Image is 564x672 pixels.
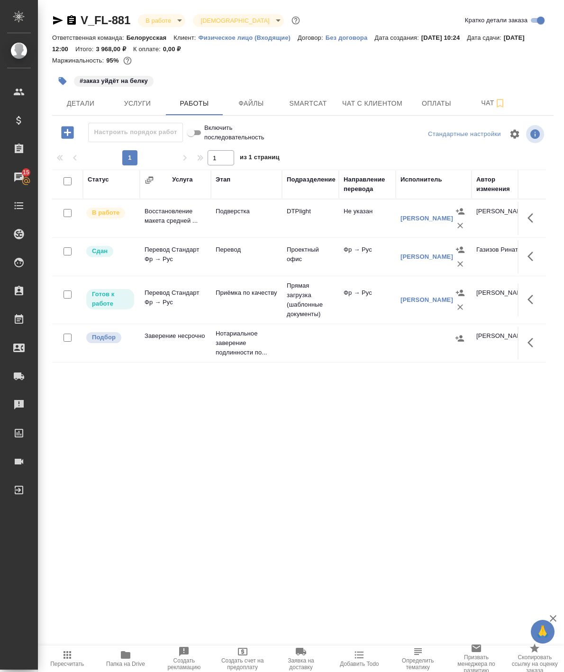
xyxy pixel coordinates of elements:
[140,202,211,235] td: Восстановление макета средней ...
[219,657,266,671] span: Создать счет на предоплату
[282,202,339,235] td: DTPlight
[52,57,106,64] p: Маржинальность:
[503,123,526,145] span: Настроить таблицу
[75,45,96,53] p: Итого:
[85,207,135,219] div: Исполнитель выполняет работу
[155,645,213,672] button: Создать рекламацию
[161,657,208,671] span: Создать рекламацию
[526,125,546,143] span: Посмотреть информацию
[374,34,421,41] p: Дата создания:
[447,645,505,672] button: Призвать менеджера по развитию
[494,98,506,109] svg: Подписаться
[326,33,375,41] a: Без договора
[204,123,264,142] span: Включить последовательность
[193,14,283,27] div: В работе
[140,240,211,273] td: Перевод Стандарт Фр → Рус
[421,34,467,41] p: [DATE] 10:24
[216,288,277,298] p: Приёмка по качеству
[145,175,154,185] button: Сгруппировать
[88,175,109,184] div: Статус
[506,645,564,672] button: Скопировать ссылку на оценку заказа
[80,76,148,86] p: #заказ уйдёт на белку
[92,246,108,256] p: Сдан
[216,175,230,184] div: Этап
[400,215,453,222] a: [PERSON_NAME]
[52,71,73,91] button: Добавить тэг
[453,218,467,233] button: Удалить
[453,243,467,257] button: Назначить
[140,283,211,317] td: Перевод Стандарт Фр → Рус
[106,661,145,667] span: Папка на Drive
[426,127,503,142] div: split button
[198,17,272,25] button: [DEMOGRAPHIC_DATA]
[339,202,396,235] td: Не указан
[85,288,135,310] div: Исполнитель может приступить к работе
[240,152,280,165] span: из 1 страниц
[73,76,155,84] span: заказ уйдёт на белку
[140,327,211,360] td: Заверение несрочно
[472,202,528,235] td: [PERSON_NAME]
[50,661,84,667] span: Пересчитать
[213,645,272,672] button: Создать счет на предоплату
[127,34,174,41] p: Белорусская
[522,288,545,311] button: Здесь прячутся важные кнопки
[389,645,447,672] button: Определить тематику
[38,645,96,672] button: Пересчитать
[522,207,545,229] button: Здесь прячутся важные кнопки
[52,15,64,26] button: Скопировать ссылку для ЯМессенджера
[472,240,528,273] td: Газизов Ринат
[173,34,198,41] p: Клиент:
[522,331,545,354] button: Здесь прячутся важные кнопки
[472,283,528,317] td: [PERSON_NAME]
[414,98,459,109] span: Оплаты
[467,34,503,41] p: Дата сдачи:
[298,34,326,41] p: Договор:
[66,15,77,26] button: Скопировать ссылку
[285,98,331,109] span: Smartcat
[330,645,389,672] button: Добавить Todo
[326,34,375,41] p: Без договора
[85,245,135,258] div: Менеджер проверил работу исполнителя, передает ее на следующий этап
[2,165,36,189] a: 15
[96,645,155,672] button: Папка на Drive
[92,290,128,309] p: Готов к работе
[216,329,277,357] p: Нотариальное заверение подлинности по...
[92,333,116,342] p: Подбор
[282,240,339,273] td: Проектный офис
[172,98,217,109] span: Работы
[138,14,185,27] div: В работе
[400,175,442,184] div: Исполнитель
[277,657,324,671] span: Заявка на доставку
[55,123,81,142] button: Добавить работу
[453,204,467,218] button: Назначить
[272,645,330,672] button: Заявка на доставку
[143,17,174,25] button: В работе
[471,97,516,109] span: Чат
[394,657,441,671] span: Определить тематику
[81,14,130,27] a: V_FL-881
[106,57,121,64] p: 95%
[287,175,336,184] div: Подразделение
[535,622,551,642] span: 🙏
[228,98,274,109] span: Файлы
[453,331,467,345] button: Назначить
[133,45,163,53] p: К оплате:
[476,175,524,194] div: Автор изменения
[96,45,133,53] p: 3 968,00 ₽
[344,175,391,194] div: Направление перевода
[453,257,467,271] button: Удалить
[163,45,188,53] p: 0,00 ₽
[58,98,103,109] span: Детали
[531,620,555,644] button: 🙏
[522,245,545,268] button: Здесь прячутся важные кнопки
[400,296,453,303] a: [PERSON_NAME]
[115,98,160,109] span: Услуги
[465,16,528,25] span: Кратко детали заказа
[339,240,396,273] td: Фр → Рус
[472,327,528,360] td: [PERSON_NAME]
[342,98,402,109] span: Чат с клиентом
[198,33,298,41] a: Физическое лицо (Входящие)
[453,286,467,300] button: Назначить
[282,276,339,324] td: Прямая загрузка (шаблонные документы)
[198,34,298,41] p: Физическое лицо (Входящие)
